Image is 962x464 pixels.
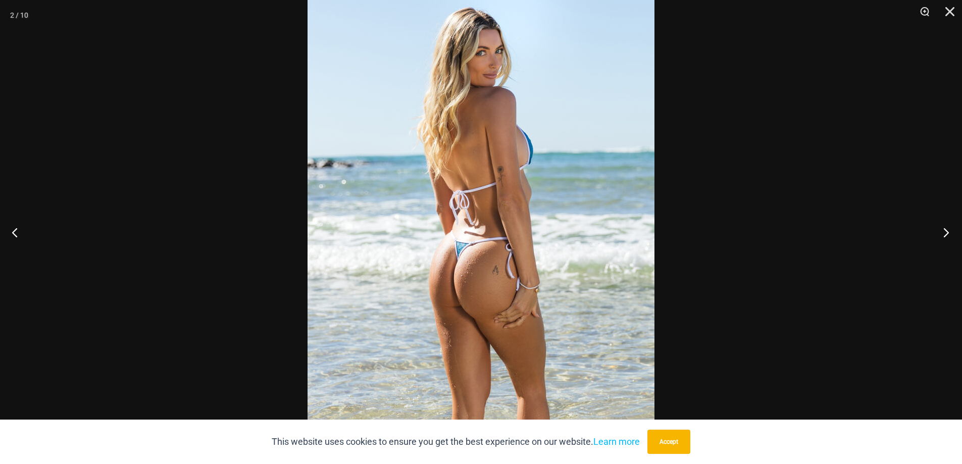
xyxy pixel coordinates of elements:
[272,434,640,449] p: This website uses cookies to ensure you get the best experience on our website.
[10,8,28,23] div: 2 / 10
[647,430,690,454] button: Accept
[593,436,640,447] a: Learn more
[924,207,962,257] button: Next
